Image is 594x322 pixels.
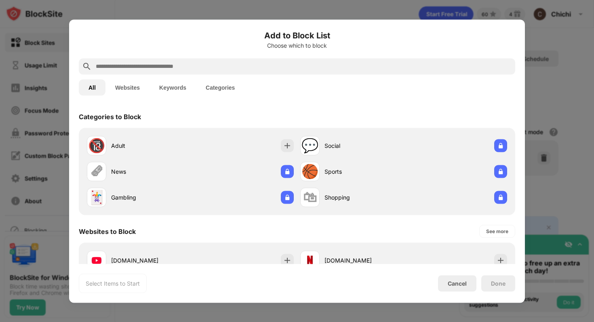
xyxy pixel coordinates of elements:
div: Adult [111,141,190,150]
div: Select Items to Start [86,279,140,287]
button: Websites [105,79,150,95]
div: Choose which to block [79,42,515,48]
img: search.svg [82,61,92,71]
div: [DOMAIN_NAME] [111,256,190,265]
img: favicons [305,255,315,265]
div: 🃏 [88,189,105,206]
img: favicons [92,255,101,265]
div: Done [491,280,506,286]
div: 💬 [301,137,318,154]
div: Sports [324,167,404,176]
button: All [79,79,105,95]
div: Gambling [111,193,190,202]
div: 🔞 [88,137,105,154]
div: 🏀 [301,163,318,180]
div: See more [486,227,508,235]
div: [DOMAIN_NAME] [324,256,404,265]
div: Websites to Block [79,227,136,235]
div: Social [324,141,404,150]
h6: Add to Block List [79,29,515,41]
div: 🗞 [90,163,103,180]
button: Categories [196,79,244,95]
div: News [111,167,190,176]
div: Shopping [324,193,404,202]
div: Cancel [448,280,467,287]
button: Keywords [150,79,196,95]
div: Categories to Block [79,112,141,120]
div: 🛍 [303,189,317,206]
